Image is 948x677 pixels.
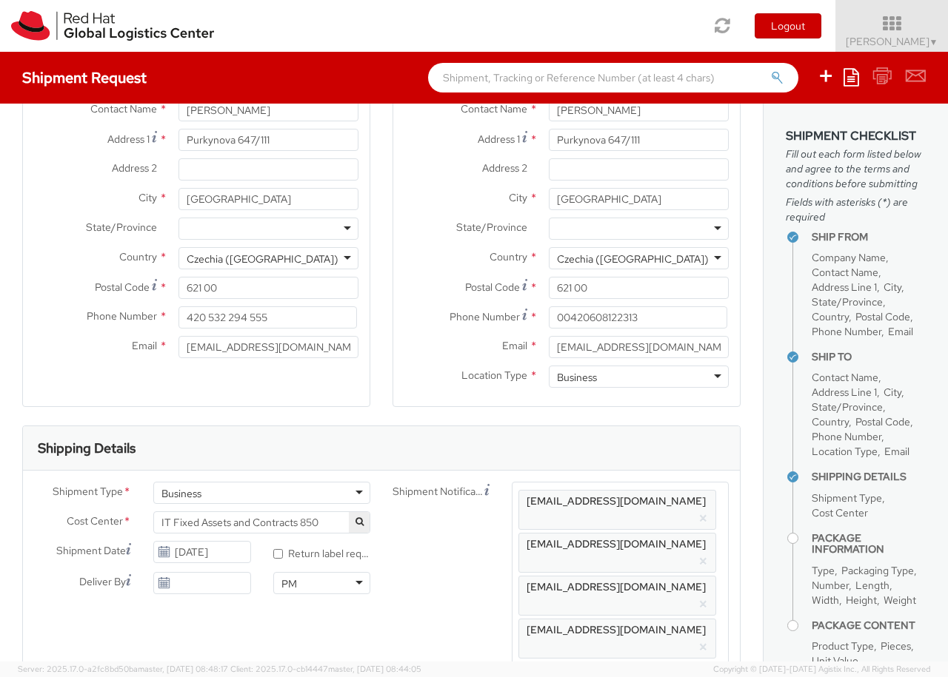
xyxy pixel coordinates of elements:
h4: Package Information [812,533,926,556]
span: Phone Number [87,309,157,323]
span: Number [812,579,849,592]
div: PM [281,576,297,591]
div: Business [161,486,201,501]
span: Length [855,579,889,592]
span: Country [490,250,527,263]
span: Address 1 [478,132,520,146]
h4: Package Content [812,620,926,631]
span: Postal Code [855,310,910,323]
span: Contact Name [812,266,878,279]
div: Czechia ([GEOGRAPHIC_DATA]) [187,252,338,266]
span: Email [888,325,913,338]
span: Packaging Type [841,564,914,577]
span: [EMAIL_ADDRESS][DOMAIN_NAME] [527,623,706,636]
span: Postal Code [465,280,520,294]
h3: Shipping Details [38,441,136,456]
span: Country [119,250,157,263]
span: master, [DATE] 08:48:17 [138,664,228,674]
span: Shipment Type [812,491,882,505]
span: State/Province [456,220,527,234]
input: Return label required [273,549,283,559]
span: Address 2 [112,161,157,175]
span: Shipment Type [53,484,123,501]
span: State/Province [812,295,883,309]
span: ▼ [929,36,938,48]
span: State/Province [86,220,157,234]
span: [EMAIL_ADDRESS][DOMAIN_NAME] [527,537,706,550]
button: × [698,510,708,528]
input: Shipment, Tracking or Reference Number (at least 4 chars) [428,63,798,92]
div: Czechia ([GEOGRAPHIC_DATA]) [557,252,709,266]
span: Height [846,593,877,607]
span: Address 2 [482,161,527,175]
h4: Ship From [812,232,926,243]
span: Postal Code [95,280,150,294]
button: × [698,639,708,656]
span: Type [812,564,835,577]
span: IT Fixed Assets and Contracts 850 [153,511,370,533]
span: Weight [884,593,916,607]
span: City [884,385,901,399]
span: Shipment Date [56,543,126,559]
h4: Ship To [812,351,926,363]
span: Contact Name [90,102,157,115]
span: Phone Number [812,325,881,338]
span: Fields with asterisks (*) are required [786,195,926,224]
span: Pieces [881,639,911,653]
h4: Shipping Details [812,471,926,482]
span: Address Line 1 [812,385,877,399]
span: Location Type [461,368,527,382]
h4: Shipment Request [22,70,147,86]
span: City [884,280,901,294]
span: Phone Number [812,430,881,443]
span: Cost Center [812,506,868,519]
span: master, [DATE] 08:44:05 [328,664,421,674]
span: Shipment Notification [393,484,484,499]
label: Return label required [273,544,370,561]
span: Country [812,415,849,428]
span: Address Line 1 [812,280,877,294]
span: Product Type [812,639,874,653]
span: Email [132,339,157,352]
img: rh-logistics-00dfa346123c4ec078e1.svg [11,11,214,41]
button: Logout [755,13,821,38]
button: × [698,596,708,613]
span: Contact Name [461,102,527,115]
span: Postal Code [855,415,910,428]
span: Copyright © [DATE]-[DATE] Agistix Inc., All Rights Reserved [713,664,930,676]
span: State/Province [812,400,883,414]
span: [PERSON_NAME] [846,35,938,48]
span: Server: 2025.17.0-a2fc8bd50ba [18,664,228,674]
span: Email [884,445,909,458]
span: Location Type [812,445,878,458]
span: Width [812,593,839,607]
span: Deliver By [79,574,126,590]
span: Cost Center [67,513,123,531]
span: City [509,191,527,204]
span: City [138,191,157,204]
span: IT Fixed Assets and Contracts 850 [161,516,362,529]
span: Contact Name [812,371,878,384]
span: Phone Number [450,310,520,323]
span: [EMAIL_ADDRESS][DOMAIN_NAME] [527,580,706,593]
span: Email [502,339,527,352]
button: × [698,553,708,570]
span: [EMAIL_ADDRESS][DOMAIN_NAME] [527,494,706,508]
div: Business [557,370,597,385]
span: Company Name [812,251,886,264]
span: Address 1 [107,132,150,146]
h3: Shipment Checklist [786,129,926,143]
span: Fill out each form listed below and agree to the terms and conditions before submitting [786,146,926,191]
span: Unit Value [812,654,858,667]
span: Client: 2025.17.0-cb14447 [230,664,421,674]
span: Country [812,310,849,323]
